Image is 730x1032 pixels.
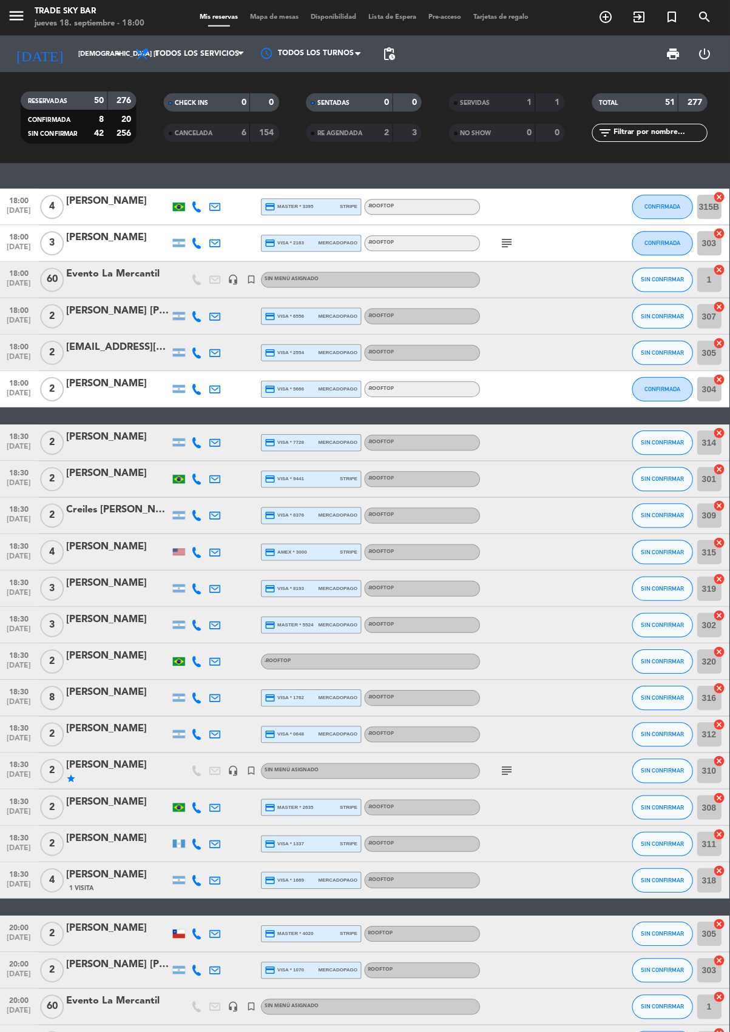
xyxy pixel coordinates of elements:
[369,241,395,246] span: -ROOFTOP
[319,385,358,393] span: mercadopago
[176,131,214,137] span: CANCELADA
[113,47,127,62] i: arrow_drop_down
[319,511,358,519] span: mercadopago
[42,649,66,673] span: 2
[385,129,390,138] strong: 2
[266,437,305,448] span: visa * 7728
[714,917,726,929] i: cancel
[666,47,680,62] span: print
[157,50,240,59] span: Todos los servicios
[714,827,726,839] i: cancel
[369,585,395,590] span: -ROOFTOP
[714,427,726,439] i: cancel
[632,431,693,455] button: SIN CONFIRMAR
[101,116,106,124] strong: 8
[641,929,684,936] span: SIN CONFIRMAR
[42,304,66,329] span: 2
[42,195,66,219] span: 4
[266,474,305,484] span: visa * 9441
[341,548,359,555] span: stripe
[68,575,171,591] div: [PERSON_NAME]
[68,866,171,882] div: [PERSON_NAME]
[36,6,146,18] div: Trade Sky Bar
[714,791,726,803] i: cancel
[369,966,394,971] span: ROOFTOP
[318,101,350,107] span: SENTADAS
[714,754,726,766] i: cancel
[632,377,693,401] button: CONFIRMADA
[319,438,358,446] span: mercadopago
[714,609,726,621] i: cancel
[68,376,171,392] div: [PERSON_NAME]
[632,612,693,637] button: SIN CONFIRMAR
[632,304,693,329] button: SIN CONFIRMAR
[664,10,679,25] i: turned_in_not
[68,773,78,783] i: star
[714,463,726,475] i: cancel
[266,384,305,395] span: visa * 5666
[5,955,36,969] span: 20:00
[266,202,277,213] i: credit_card
[5,865,36,879] span: 18:30
[641,313,684,320] span: SIN CONFIRMAR
[5,770,36,784] span: [DATE]
[641,694,684,700] span: SIN CONFIRMAR
[5,303,36,317] span: 18:00
[319,875,358,883] span: mercadopago
[266,801,277,812] i: credit_card
[68,340,171,355] div: [EMAIL_ADDRESS][DOMAIN_NAME]
[369,313,395,318] span: -ROOFTOP
[319,620,358,628] span: mercadopago
[5,879,36,893] span: [DATE]
[266,927,277,938] i: credit_card
[319,312,358,320] span: mercadopago
[555,99,563,107] strong: 1
[306,15,363,21] span: Disponibilidad
[266,619,277,630] i: credit_card
[5,792,36,806] span: 18:30
[714,192,726,204] i: cancel
[319,584,358,592] span: mercadopago
[266,837,305,848] span: visa * 1337
[42,920,66,945] span: 2
[641,839,684,846] span: SIN CONFIRMAR
[42,758,66,782] span: 2
[714,953,726,965] i: cancel
[96,130,106,138] strong: 42
[5,501,36,515] span: 18:30
[641,657,684,664] span: SIN CONFIRMAR
[5,829,36,843] span: 18:30
[42,867,66,891] span: 4
[266,546,308,557] span: amex * 3000
[632,10,646,25] i: exit_to_app
[5,588,36,602] span: [DATE]
[341,928,359,936] span: stripe
[5,538,36,552] span: 18:30
[714,374,726,386] i: cancel
[5,933,36,947] span: [DATE]
[68,757,171,772] div: [PERSON_NAME]
[369,803,395,808] span: -ROOFTOP
[266,583,277,594] i: credit_card
[369,350,395,355] span: -ROOFTOP
[698,47,712,62] i: power_settings_new
[468,15,535,21] span: Tarjetas de regalo
[266,692,277,703] i: credit_card
[266,384,277,395] i: credit_card
[600,101,618,107] span: TOTAL
[599,10,613,25] i: add_circle_outline
[266,619,315,630] span: master * 5524
[632,195,693,219] button: CONFIRMADA
[5,339,36,353] span: 18:00
[42,467,66,491] span: 2
[413,129,420,138] strong: 3
[714,682,726,694] i: cancel
[369,731,395,735] span: -ROOFTOP
[5,230,36,244] span: 18:00
[385,99,390,107] strong: 0
[641,548,684,555] span: SIN CONFIRMAR
[248,765,259,776] i: turned_in_not
[714,301,726,313] i: cancel
[632,232,693,256] button: CONFIRMADA
[363,15,423,21] span: Lista de Espera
